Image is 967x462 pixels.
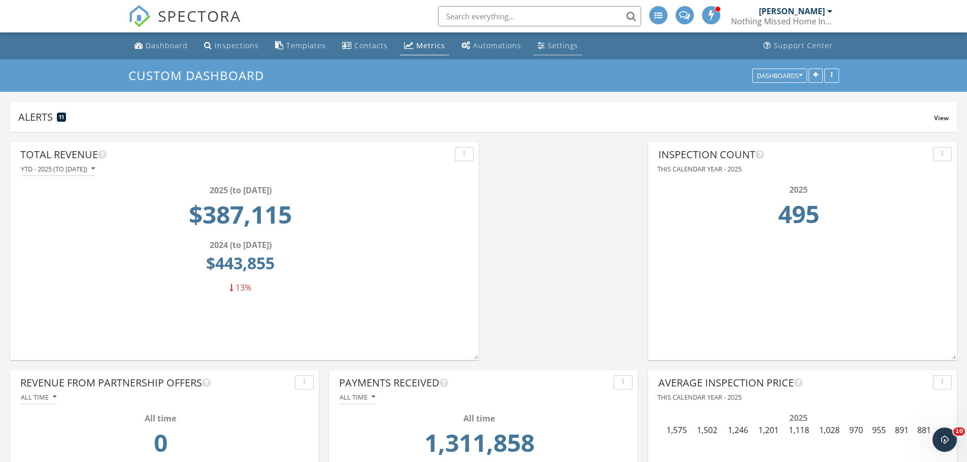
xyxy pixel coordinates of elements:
[752,68,807,83] button: Dashboards
[661,184,936,196] div: 2025
[934,114,949,122] span: View
[286,41,326,50] div: Templates
[438,6,641,26] input: Search everything...
[342,412,616,424] div: All time
[23,251,457,281] td: 443855.25
[200,37,263,55] a: Inspections
[21,165,95,172] div: YTD - 2025 (to [DATE])
[868,424,890,442] td: 954.54
[473,41,521,50] div: Automations
[661,424,692,442] td: 1574.51
[416,41,445,50] div: Metrics
[215,41,259,50] div: Inspections
[661,196,936,238] td: 495
[338,37,392,55] a: Contacts
[723,424,753,442] td: 1245.71
[20,375,291,390] div: Revenue from Partnership Offers
[759,6,825,16] div: [PERSON_NAME]
[774,41,833,50] div: Support Center
[20,147,451,162] div: Total Revenue
[890,424,913,442] td: 891.02
[354,41,388,50] div: Contacts
[533,37,582,55] a: Settings
[128,5,151,27] img: The Best Home Inspection Software - Spectora
[339,375,610,390] div: Payments Received
[757,72,803,79] div: Dashboards
[340,394,375,401] div: All time
[457,37,525,55] a: Automations (Advanced)
[339,390,376,404] button: All time
[236,282,251,293] span: 13%
[548,41,578,50] div: Settings
[128,14,241,35] a: SPECTORA
[784,424,814,442] td: 1117.93
[23,196,457,239] td: 387114.96
[759,37,837,55] a: Support Center
[845,424,868,442] td: 969.94
[814,424,845,442] td: 1028.27
[658,375,929,390] div: Average Inspection Price
[23,412,297,424] div: All time
[158,5,241,26] span: SPECTORA
[932,428,957,452] iframe: Intercom live chat
[18,110,934,124] div: Alerts
[20,390,57,404] button: All time
[400,37,449,55] a: Metrics
[658,147,929,162] div: Inspection Count
[23,239,457,251] div: 2024 (to [DATE])
[692,424,722,442] td: 1501.75
[271,37,330,55] a: Templates
[661,412,936,424] div: 2025
[21,394,56,401] div: All time
[59,114,64,121] span: 11
[731,16,832,26] div: Nothing Missed Home Inspections
[128,67,273,84] a: Custom dashboard
[913,424,936,442] td: 880.82
[753,424,784,442] td: 1201.46
[130,37,192,55] a: Dashboard
[23,184,457,196] div: 2025 (to [DATE])
[146,41,188,50] div: Dashboard
[20,162,95,176] button: YTD - 2025 (to [DATE])
[953,428,965,436] span: 10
